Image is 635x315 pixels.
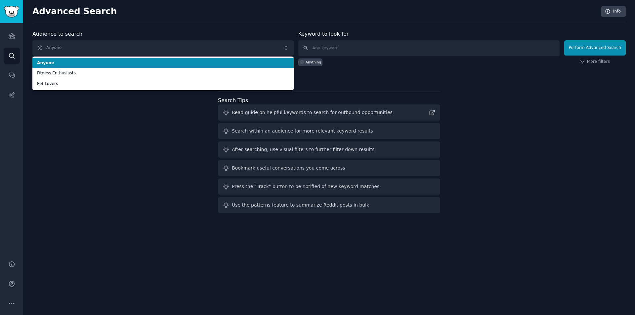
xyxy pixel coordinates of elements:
label: Search Tips [218,97,248,103]
div: Bookmark useful conversations you come across [232,165,345,172]
div: After searching, use visual filters to further filter down results [232,146,374,153]
div: Search within an audience for more relevant keyword results [232,128,373,135]
h2: Advanced Search [32,6,598,17]
img: GummySearch logo [4,6,19,18]
label: Keyword to look for [298,31,349,37]
a: Info [601,6,626,17]
span: Fitness Enthusiasts [37,70,289,76]
ul: Anyone [32,57,294,90]
button: Anyone [32,40,294,56]
label: Audience to search [32,31,82,37]
span: Anyone [37,60,289,66]
div: Anything [306,60,321,64]
a: More filters [580,59,610,65]
button: Perform Advanced Search [564,40,626,56]
input: Any keyword [298,40,560,56]
div: Press the "Track" button to be notified of new keyword matches [232,183,379,190]
div: Use the patterns feature to summarize Reddit posts in bulk [232,202,369,209]
span: Pet Lovers [37,81,289,87]
div: Read guide on helpful keywords to search for outbound opportunities [232,109,393,116]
